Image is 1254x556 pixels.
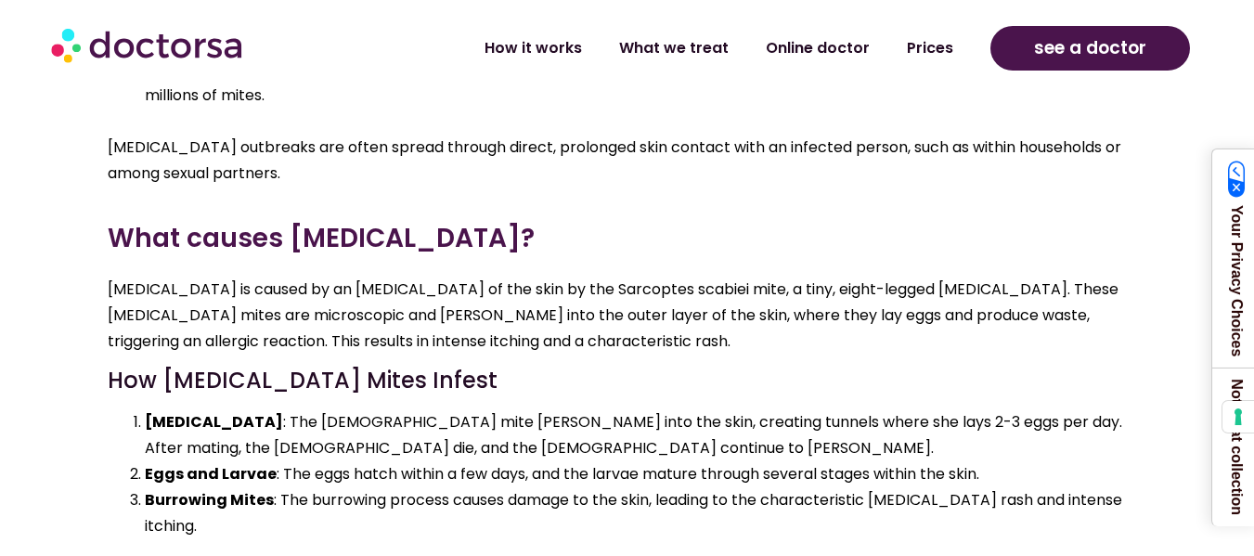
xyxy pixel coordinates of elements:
[108,135,1147,187] p: [MEDICAL_DATA] outbreaks are often spread through direct, prolonged skin contact with an infected...
[466,27,601,70] a: How it works
[1222,401,1254,433] button: Your consent preferences for tracking technologies
[145,461,1147,487] li: : The eggs hatch within a few days, and the larvae mature through several stages within the skin.
[334,27,972,70] nav: Menu
[108,368,1147,394] h4: How [MEDICAL_DATA] Mites Infest
[145,409,1147,461] li: : The [DEMOGRAPHIC_DATA] mite [PERSON_NAME] into the skin, creating tunnels where she lays 2-3 eg...
[108,219,1147,258] h3: What causes [MEDICAL_DATA]?
[145,489,274,511] strong: Burrowing Mites
[1034,33,1146,63] span: see a doctor
[990,26,1190,71] a: see a doctor
[145,411,283,433] strong: [MEDICAL_DATA]
[145,487,1147,539] li: : The burrowing process causes damage to the skin, leading to the characteristic [MEDICAL_DATA] r...
[601,27,747,70] a: What we treat
[145,463,277,485] strong: Eggs and Larvae
[747,27,888,70] a: Online doctor
[888,27,972,70] a: Prices
[108,277,1147,355] p: [MEDICAL_DATA] is caused by an [MEDICAL_DATA] of the skin by the Sarcoptes scabiei mite, a tiny, ...
[1228,161,1246,198] img: California Consumer Privacy Act (CCPA) Opt-Out Icon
